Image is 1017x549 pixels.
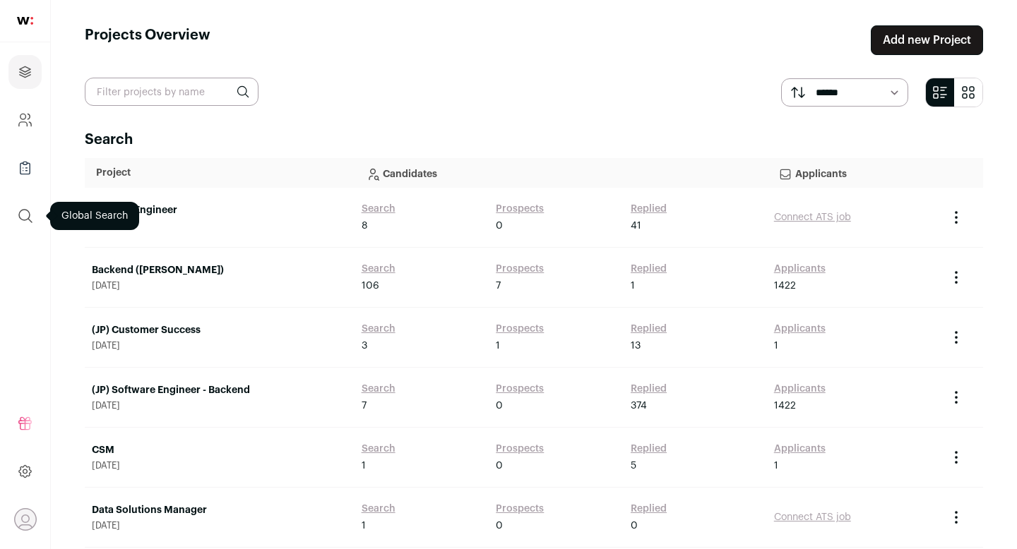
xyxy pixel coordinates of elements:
[774,262,826,276] a: Applicants
[362,459,366,473] span: 1
[496,399,503,413] span: 0
[948,389,965,406] button: Project Actions
[948,509,965,526] button: Project Actions
[362,519,366,533] span: 1
[496,519,503,533] span: 0
[362,399,367,413] span: 7
[774,279,796,293] span: 1422
[496,442,544,456] a: Prospects
[96,166,343,180] p: Project
[92,503,347,517] a: Data Solutions Manager
[496,202,544,216] a: Prospects
[631,459,636,473] span: 5
[948,269,965,286] button: Project Actions
[362,339,367,353] span: 3
[8,55,42,89] a: Projects
[85,78,258,106] input: Filter projects by name
[774,339,778,353] span: 1
[774,212,851,222] a: Connect ATS job
[496,502,544,516] a: Prospects
[366,159,756,187] p: Candidates
[92,460,347,471] span: [DATE]
[92,400,347,411] span: [DATE]
[774,399,796,413] span: 1422
[85,130,983,150] h2: Search
[631,339,641,353] span: 13
[774,442,826,456] a: Applicants
[631,279,635,293] span: 1
[948,329,965,346] button: Project Actions
[8,103,42,137] a: Company and ATS Settings
[496,382,544,396] a: Prospects
[631,322,667,336] a: Replied
[92,340,347,351] span: [DATE]
[774,512,851,522] a: Connect ATS job
[774,382,826,396] a: Applicants
[50,202,139,230] div: Global Search
[92,220,347,231] span: [DATE]
[631,219,641,233] span: 41
[92,520,347,531] span: [DATE]
[362,262,395,276] a: Search
[631,502,667,516] a: Replied
[631,262,667,276] a: Replied
[92,280,347,291] span: [DATE]
[85,25,210,55] h1: Projects Overview
[631,202,667,216] a: Replied
[631,382,667,396] a: Replied
[92,443,347,457] a: CSM
[92,263,347,277] a: Backend ([PERSON_NAME])
[496,279,501,293] span: 7
[871,25,983,55] a: Add new Project
[14,508,37,531] button: Open dropdown
[496,339,500,353] span: 1
[631,399,647,413] span: 374
[362,322,395,336] a: Search
[496,219,503,233] span: 0
[362,382,395,396] a: Search
[362,219,367,233] span: 8
[17,17,33,25] img: wellfound-shorthand-0d5821cbd27db2630d0214b213865d53afaa358527fdda9d0ea32b1df1b89c2c.svg
[362,442,395,456] a: Search
[92,383,347,397] a: (JP) Software Engineer - Backend
[948,449,965,466] button: Project Actions
[774,459,778,473] span: 1
[362,202,395,216] a: Search
[496,262,544,276] a: Prospects
[8,151,42,185] a: Company Lists
[496,322,544,336] a: Prospects
[778,159,929,187] p: Applicants
[362,279,379,293] span: 106
[774,322,826,336] a: Applicants
[948,209,965,226] button: Project Actions
[631,519,638,533] span: 0
[631,442,667,456] a: Replied
[362,502,395,516] a: Search
[496,459,503,473] span: 0
[92,203,347,217] a: Security Engineer
[92,323,347,337] a: (JP) Customer Success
